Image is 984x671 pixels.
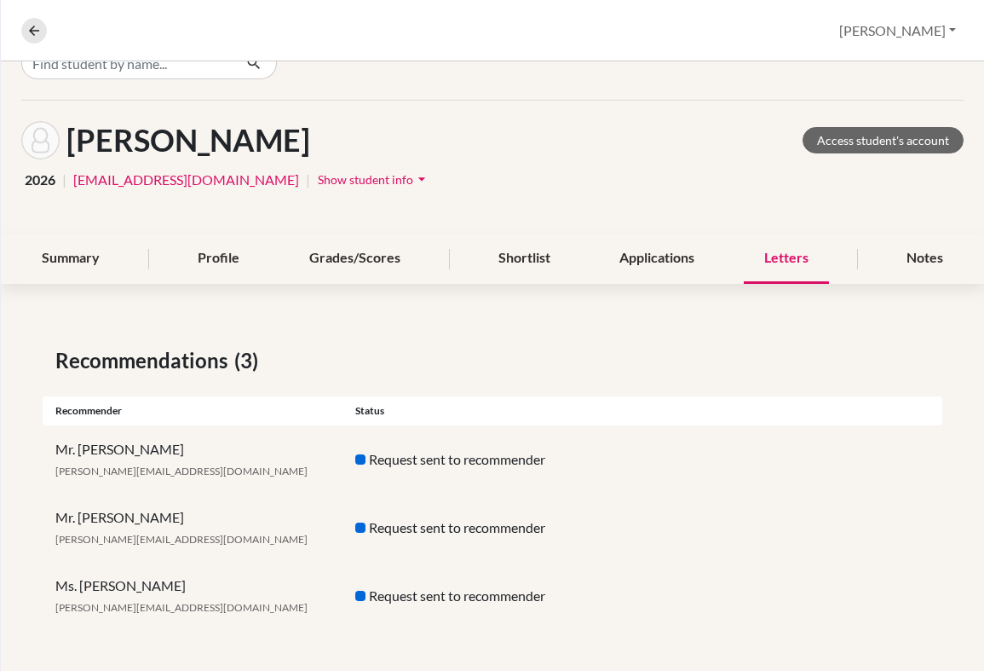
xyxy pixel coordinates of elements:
div: Ms. [PERSON_NAME] [43,576,342,616]
input: Find student by name... [21,47,233,79]
span: [PERSON_NAME][EMAIL_ADDRESS][DOMAIN_NAME] [55,601,308,614]
h1: [PERSON_NAME] [66,122,310,159]
span: (3) [234,345,265,376]
div: Request sent to recommender [342,449,642,470]
span: [PERSON_NAME][EMAIL_ADDRESS][DOMAIN_NAME] [55,533,308,546]
div: Applications [599,234,715,284]
a: Access student's account [803,127,964,153]
span: Show student info [318,172,413,187]
div: Notes [886,234,964,284]
div: Recommender [43,403,342,419]
button: [PERSON_NAME] [832,14,964,47]
a: [EMAIL_ADDRESS][DOMAIN_NAME] [73,170,299,190]
div: Request sent to recommender [342,518,642,538]
div: Mr. [PERSON_NAME] [43,507,342,548]
div: Mr. [PERSON_NAME] [43,439,342,480]
div: Shortlist [478,234,571,284]
span: Recommendations [55,345,234,376]
img: Ravikarn Dechkerd's avatar [21,121,60,159]
i: arrow_drop_down [413,171,430,188]
div: Request sent to recommender [342,586,642,606]
span: 2026 [25,170,55,190]
div: Grades/Scores [289,234,421,284]
div: Summary [21,234,120,284]
span: | [62,170,66,190]
span: | [306,170,310,190]
div: Status [342,403,642,419]
span: [PERSON_NAME][EMAIL_ADDRESS][DOMAIN_NAME] [55,465,308,477]
div: Profile [177,234,260,284]
button: Show student infoarrow_drop_down [317,166,431,193]
div: Letters [744,234,829,284]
